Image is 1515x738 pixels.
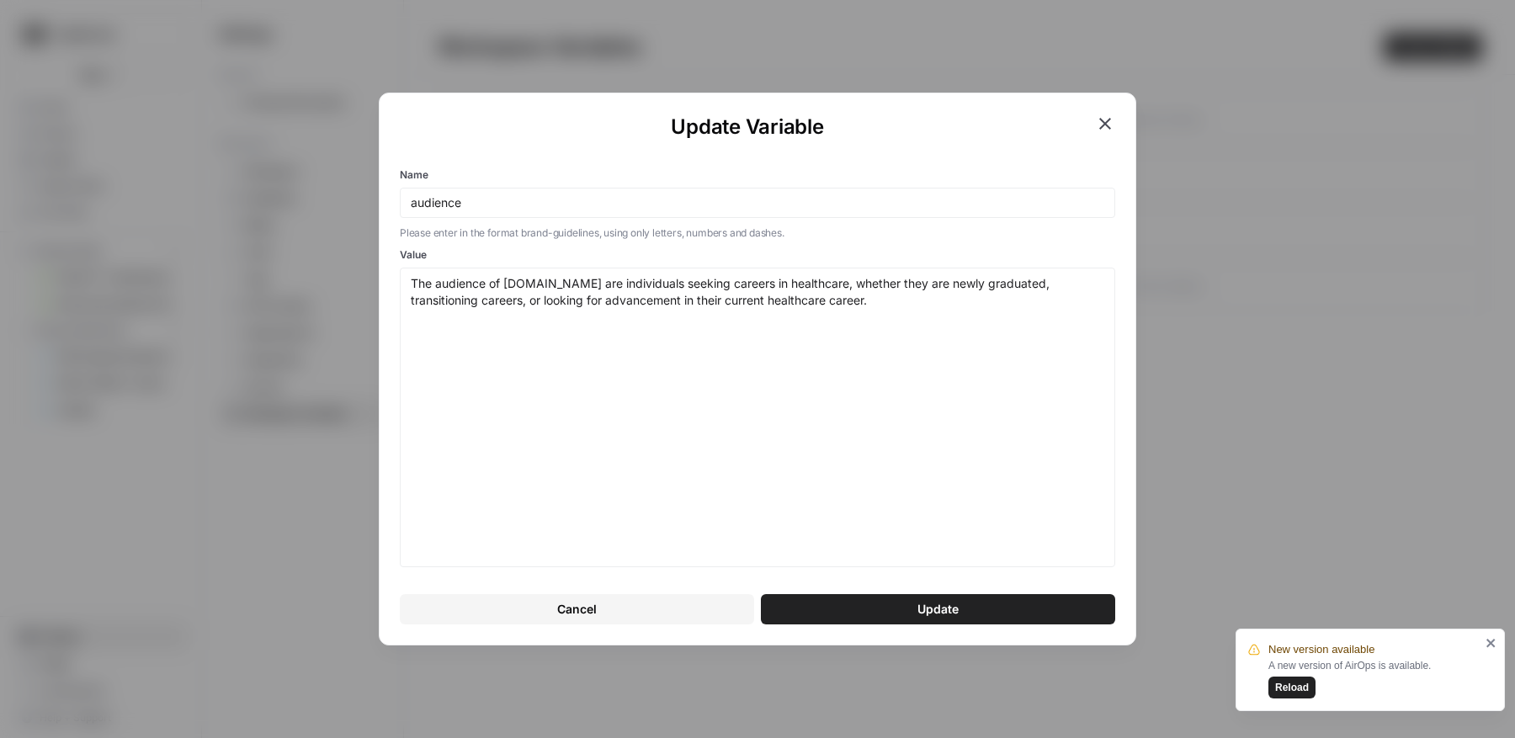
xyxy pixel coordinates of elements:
span: Cancel [557,601,597,618]
input: variable-name [411,195,1104,210]
textarea: The audience of [DOMAIN_NAME] are individuals seeking careers in healthcare, whether they are new... [411,275,1104,560]
span: New version available [1268,641,1374,658]
label: Name [400,167,1115,183]
button: Cancel [400,594,754,624]
label: Value [400,247,1115,263]
p: Please enter in the format brand-guidelines, using only letters, numbers and dashes. [400,225,1115,242]
span: Reload [1275,680,1309,695]
h1: Update Variable [400,114,1095,141]
button: Update [761,594,1115,624]
button: close [1486,636,1497,650]
span: Update [917,601,959,618]
div: A new version of AirOps is available. [1268,658,1480,698]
